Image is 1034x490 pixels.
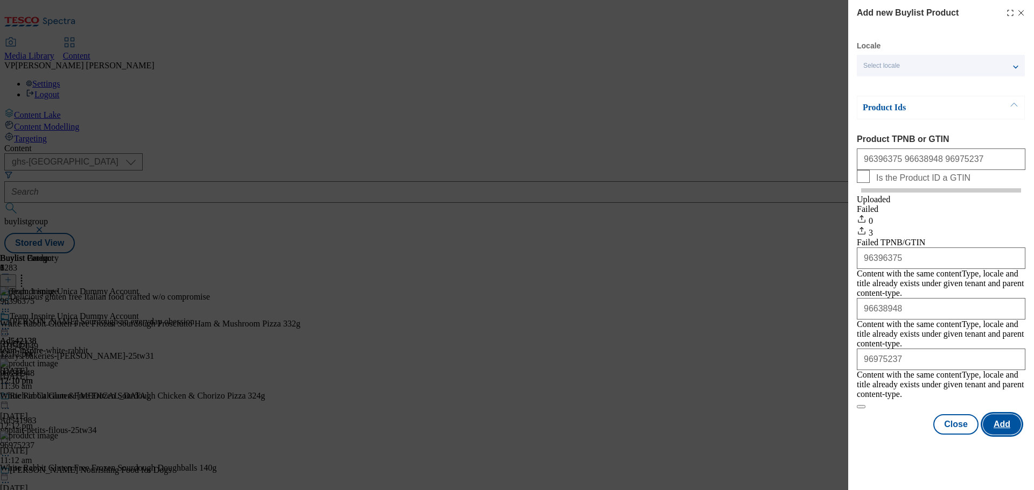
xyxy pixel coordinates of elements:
[857,319,1025,349] div: Content with the same contentType, locale and title already exists under given tenant and parent ...
[857,204,1025,214] div: Failed
[857,226,1025,238] div: 3
[857,55,1025,76] button: Select locale
[857,269,1025,298] div: Content with the same contentType, locale and title already exists under given tenant and parent ...
[863,102,976,113] p: Product Ids
[857,6,959,19] h4: Add new Buylist Product
[857,148,1025,170] input: Enter 1 or 20 space separated Product TPNB or GTIN
[857,134,1025,144] label: Product TPNB or GTIN
[857,370,1025,399] div: Content with the same contentType, locale and title already exists under given tenant and parent ...
[933,414,979,435] button: Close
[863,62,900,70] span: Select locale
[857,195,1025,204] div: Uploaded
[857,43,881,49] label: Locale
[857,214,1025,226] div: 0
[857,238,1025,247] div: Failed TPNB/GTIN
[876,173,970,183] span: Is the Product ID a GTIN
[983,414,1021,435] button: Add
